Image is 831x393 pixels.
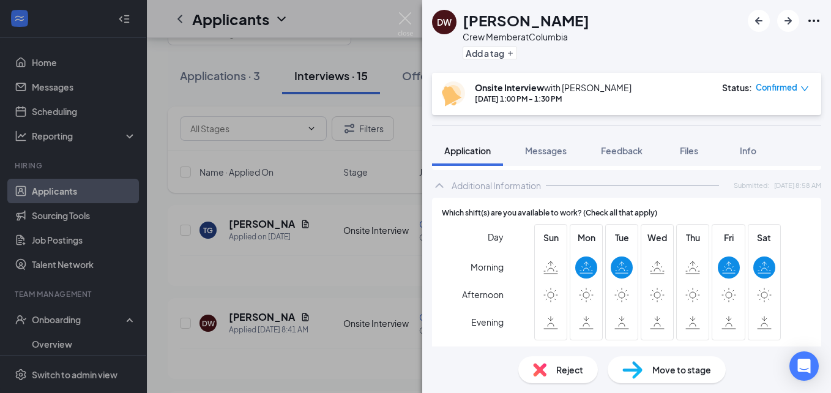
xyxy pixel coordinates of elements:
span: Reject [556,363,583,376]
div: Additional Information [452,179,541,192]
span: Move to stage [652,363,711,376]
span: Afternoon [462,283,504,305]
span: Messages [525,145,567,156]
svg: ArrowRight [781,13,796,28]
div: Crew Member at Columbia [463,31,589,43]
span: Mon [575,231,597,244]
span: [DATE] 8:58 AM [774,180,821,190]
svg: Plus [507,50,514,57]
div: Open Intercom Messenger [789,351,819,381]
svg: ArrowLeftNew [751,13,766,28]
div: DW [437,16,452,28]
h1: [PERSON_NAME] [463,10,589,31]
span: Feedback [601,145,643,156]
span: Sun [540,231,562,244]
button: ArrowLeftNew [748,10,770,32]
div: with [PERSON_NAME] [475,81,632,94]
div: Status : [722,81,752,94]
button: ArrowRight [777,10,799,32]
span: Fri [718,231,740,244]
span: Morning [471,256,504,278]
span: Thu [682,231,704,244]
span: down [800,84,809,93]
span: Wed [646,231,668,244]
span: Files [680,145,698,156]
span: Confirmed [756,81,797,94]
svg: ChevronUp [432,178,447,193]
span: Application [444,145,491,156]
span: Tue [611,231,633,244]
span: Which shift(s) are you available to work? (Check all that apply) [442,208,657,219]
span: Sat [753,231,775,244]
button: PlusAdd a tag [463,47,517,59]
svg: Ellipses [807,13,821,28]
div: [DATE] 1:00 PM - 1:30 PM [475,94,632,104]
b: Onsite Interview [475,82,544,93]
span: Submitted: [734,180,769,190]
span: Day [488,230,504,244]
span: Evening [471,311,504,333]
span: Info [740,145,756,156]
